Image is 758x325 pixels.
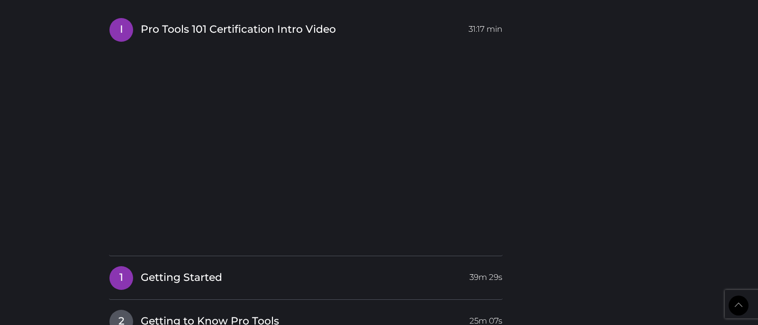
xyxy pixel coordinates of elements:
span: 39m 29s [469,266,502,283]
a: IPro Tools 101 Certification Intro Video31:17 min [109,18,503,37]
span: Getting Started [141,270,222,285]
a: Back to Top [729,296,749,316]
span: 31:17 min [469,18,502,35]
a: 1Getting Started39m 29s [109,266,503,286]
span: 1 [109,266,133,290]
span: I [109,18,133,42]
span: Pro Tools 101 Certification Intro Video [141,22,336,37]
